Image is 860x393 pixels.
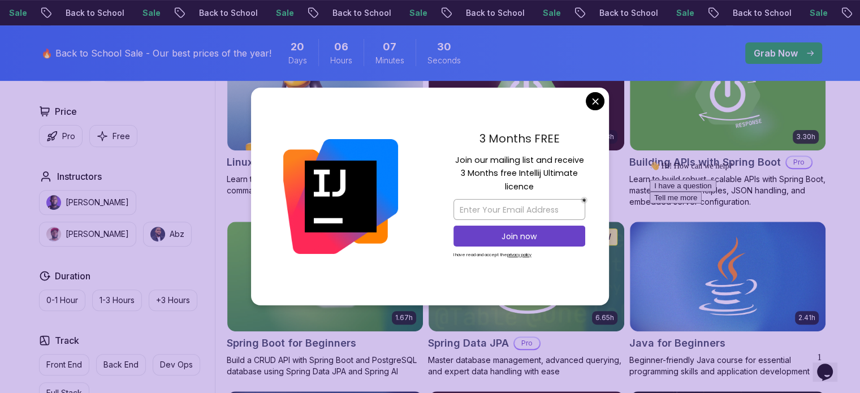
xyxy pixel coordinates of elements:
span: 👋 Hi! How can we help? [5,5,87,14]
button: Free [89,125,137,147]
p: Sale [400,7,436,19]
p: Sale [667,7,703,19]
button: Pro [39,125,83,147]
iframe: chat widget [645,157,849,342]
p: Back to School [723,7,800,19]
img: instructor img [46,227,61,241]
button: Dev Ops [153,354,200,375]
p: 1.67h [395,313,413,322]
button: +3 Hours [149,290,197,311]
div: 👋 Hi! How can we help?I have a questionTell me more [5,5,208,47]
button: instructor imgAbz [143,222,192,247]
iframe: chat widget [813,348,849,382]
p: Back to School [189,7,266,19]
button: 1-3 Hours [92,290,142,311]
span: 30 Seconds [437,39,451,55]
p: 3.30h [796,132,815,141]
p: Sale [800,7,836,19]
h2: Price [55,105,77,118]
p: Back to School [323,7,400,19]
p: Front End [46,359,82,370]
p: Grab Now [754,46,798,60]
button: instructor img[PERSON_NAME] [39,222,136,247]
h2: Spring Data JPA [428,335,509,351]
h2: Instructors [57,170,102,183]
p: Back to School [56,7,133,19]
p: 🔥 Back to School Sale - Our best prices of the year! [41,46,271,60]
img: Spring Boot for Beginners card [227,222,423,331]
p: Beginner-friendly Java course for essential programming skills and application development [629,355,826,377]
p: 6.65h [595,313,614,322]
p: Back to School [590,7,667,19]
h2: Building APIs with Spring Boot [629,154,781,170]
span: Minutes [375,55,404,66]
span: 20 Days [291,39,304,55]
a: Spring Boot for Beginners card1.67hNEWSpring Boot for BeginnersBuild a CRUD API with Spring Boot ... [227,221,423,377]
a: Building APIs with Spring Boot card3.30hBuilding APIs with Spring BootProLearn to build robust, s... [629,40,826,208]
p: Abz [170,228,184,240]
p: 1-3 Hours [100,295,135,306]
span: Seconds [427,55,461,66]
p: Back End [103,359,139,370]
p: [PERSON_NAME] [66,197,129,208]
span: Hours [330,55,352,66]
span: 6 Hours [334,39,348,55]
button: Front End [39,354,89,375]
img: Linux Fundamentals card [227,41,423,150]
p: Sale [266,7,302,19]
p: +3 Hours [156,295,190,306]
p: Master database management, advanced querying, and expert data handling with ease [428,355,625,377]
button: instructor img[PERSON_NAME] [39,190,136,215]
p: Build a CRUD API with Spring Boot and PostgreSQL database using Spring Data JPA and Spring AI [227,355,423,377]
p: Learn to build robust, scalable APIs with Spring Boot, mastering REST principles, JSON handling, ... [629,174,826,208]
p: Pro [62,131,75,142]
p: 0-1 Hour [46,295,78,306]
button: Tell me more [5,35,57,47]
a: Java for Beginners card2.41hJava for BeginnersBeginner-friendly Java course for essential program... [629,221,826,377]
button: Back End [96,354,146,375]
h2: Linux Fundamentals [227,154,327,170]
p: Free [113,131,130,142]
p: Sale [533,7,569,19]
button: I have a question [5,23,71,35]
span: 7 Minutes [383,39,396,55]
p: Dev Ops [160,359,193,370]
h2: Java for Beginners [629,335,725,351]
img: Java for Beginners card [630,222,826,331]
p: Learn the fundamentals of Linux and how to use the command line [227,174,423,196]
p: Pro [515,338,539,349]
p: [PERSON_NAME] [66,228,129,240]
img: instructor img [150,227,165,241]
h2: Duration [55,269,90,283]
p: Sale [133,7,169,19]
button: 0-1 Hour [39,290,85,311]
img: Building APIs with Spring Boot card [630,41,826,150]
h2: Spring Boot for Beginners [227,335,356,351]
p: Back to School [456,7,533,19]
a: Linux Fundamentals card6.00hLinux FundamentalsProLearn the fundamentals of Linux and how to use t... [227,40,423,196]
h2: Track [55,334,79,347]
span: Days [288,55,307,66]
img: instructor img [46,195,61,210]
